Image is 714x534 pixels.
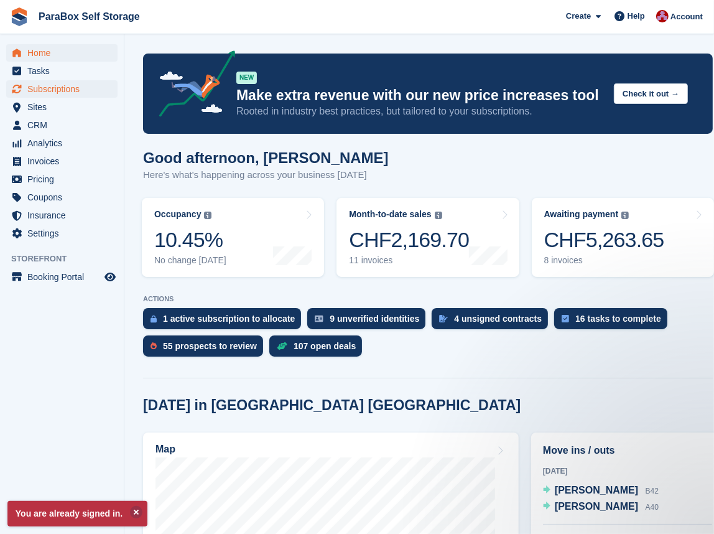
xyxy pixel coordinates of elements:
[315,315,323,322] img: verify_identity-adf6edd0f0f0b5bbfe63781bf79b02c33cf7c696d77639b501bdc392416b5a36.svg
[27,171,102,188] span: Pricing
[236,72,257,84] div: NEW
[269,335,368,363] a: 107 open deals
[27,116,102,134] span: CRM
[11,253,124,265] span: Storefront
[143,335,269,363] a: 55 prospects to review
[6,152,118,170] a: menu
[544,209,619,220] div: Awaiting payment
[621,212,629,219] img: icon-info-grey-7440780725fd019a000dd9b08b2336e03edf1995a4989e88bcd33f0948082b44.svg
[27,134,102,152] span: Analytics
[349,227,469,253] div: CHF2,169.70
[432,308,554,335] a: 4 unsigned contracts
[151,342,157,350] img: prospect-51fa495bee0391a8d652442698ab0144808aea92771e9ea1ae160a38d050c398.svg
[330,314,419,324] div: 9 unverified identities
[554,308,674,335] a: 16 tasks to complete
[143,308,307,335] a: 1 active subscription to allocate
[6,225,118,242] a: menu
[143,295,713,303] p: ACTIONS
[143,149,389,166] h1: Good afternoon, [PERSON_NAME]
[6,207,118,224] a: menu
[27,98,102,116] span: Sites
[544,255,664,266] div: 8 invoices
[27,189,102,206] span: Coupons
[27,62,102,80] span: Tasks
[7,501,147,527] p: You are already signed in.
[349,209,431,220] div: Month-to-date sales
[6,116,118,134] a: menu
[646,487,659,495] span: B42
[544,227,664,253] div: CHF5,263.65
[336,198,519,277] a: Month-to-date sales CHF2,169.70 11 invoices
[532,198,714,277] a: Awaiting payment CHF5,263.65 8 invoices
[614,83,688,104] button: Check it out →
[562,315,569,322] img: task-75834270c22a3079a89374b754ae025e5fb1db73e45f91037f5363f120a921f8.svg
[151,315,157,323] img: active_subscription_to_allocate_icon-d502201f5373d7db506a760aba3b589e785aa758c864c3986d89f69b8ff3...
[154,255,226,266] div: No change [DATE]
[103,269,118,284] a: Preview store
[27,44,102,62] span: Home
[27,152,102,170] span: Invoices
[628,10,645,22] span: Help
[27,268,102,286] span: Booking Portal
[163,314,295,324] div: 1 active subscription to allocate
[555,501,638,512] span: [PERSON_NAME]
[143,397,521,414] h2: [DATE] in [GEOGRAPHIC_DATA] [GEOGRAPHIC_DATA]
[6,44,118,62] a: menu
[566,10,591,22] span: Create
[6,98,118,116] a: menu
[27,80,102,98] span: Subscriptions
[27,207,102,224] span: Insurance
[349,255,469,266] div: 11 invoices
[543,443,712,458] h2: Move ins / outs
[575,314,661,324] div: 16 tasks to complete
[454,314,542,324] div: 4 unsigned contracts
[154,209,201,220] div: Occupancy
[543,466,712,477] div: [DATE]
[154,227,226,253] div: 10.45%
[143,168,389,182] p: Here's what's happening across your business [DATE]
[543,499,659,515] a: [PERSON_NAME] A40
[27,225,102,242] span: Settings
[6,80,118,98] a: menu
[670,11,703,23] span: Account
[155,444,175,455] h2: Map
[6,134,118,152] a: menu
[142,198,324,277] a: Occupancy 10.45% No change [DATE]
[6,62,118,80] a: menu
[294,341,356,351] div: 107 open deals
[307,308,432,335] a: 9 unverified identities
[149,50,236,121] img: price-adjustments-announcement-icon-8257ccfd72463d97f412b2fc003d46551f7dbcb40ab6d574587a9cd5c0d94...
[646,503,659,512] span: A40
[34,6,145,27] a: ParaBox Self Storage
[6,189,118,206] a: menu
[6,268,118,286] a: menu
[236,105,604,118] p: Rooted in industry best practices, but tailored to your subscriptions.
[435,212,442,219] img: icon-info-grey-7440780725fd019a000dd9b08b2336e03edf1995a4989e88bcd33f0948082b44.svg
[656,10,669,22] img: Yan Grandjean
[204,212,211,219] img: icon-info-grey-7440780725fd019a000dd9b08b2336e03edf1995a4989e88bcd33f0948082b44.svg
[236,87,604,105] p: Make extra revenue with our new price increases tool
[163,341,257,351] div: 55 prospects to review
[277,342,287,350] img: deal-1b604bf984904fb50ccaf53a9ad4b4a5d6e5aea283cecdc64d6e3604feb123c2.svg
[555,485,638,495] span: [PERSON_NAME]
[439,315,448,322] img: contract_signature_icon-13c848040528278c33f63329250d36e43548de30e8caae1d1a13099fd9432cc5.svg
[6,171,118,188] a: menu
[543,483,659,499] a: [PERSON_NAME] B42
[10,7,29,26] img: stora-icon-8386f47178a22dfd0bd8f6a31ec36ba5ce8667c1dd55bd0f319d3a0aa187defe.svg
